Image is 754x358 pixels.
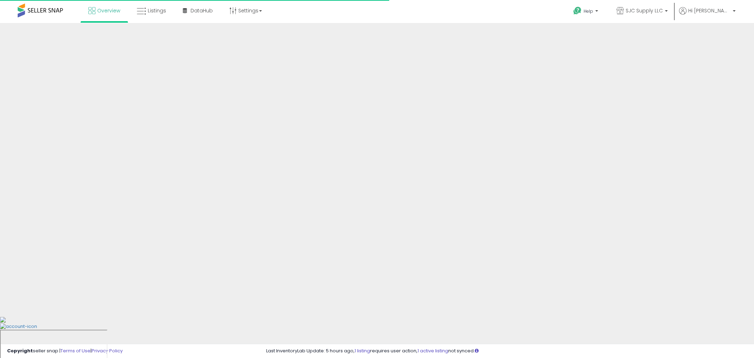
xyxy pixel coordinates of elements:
[573,6,582,15] i: Get Help
[191,7,213,14] span: DataHub
[97,7,120,14] span: Overview
[584,8,593,14] span: Help
[568,1,605,23] a: Help
[679,7,736,23] a: Hi [PERSON_NAME]
[148,7,166,14] span: Listings
[688,7,731,14] span: Hi [PERSON_NAME]
[626,7,663,14] span: SJC Supply LLC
